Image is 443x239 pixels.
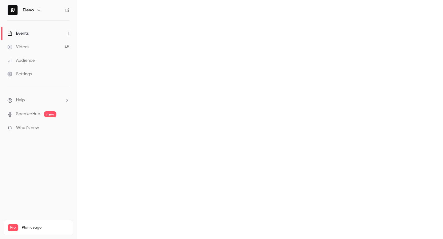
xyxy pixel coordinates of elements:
[8,224,18,231] span: Pro
[8,5,18,15] img: Elevo
[7,71,32,77] div: Settings
[7,97,70,104] li: help-dropdown-opener
[16,97,25,104] span: Help
[7,57,35,64] div: Audience
[16,125,39,131] span: What's new
[7,30,29,37] div: Events
[44,111,56,117] span: new
[62,125,70,131] iframe: Noticeable Trigger
[23,7,34,13] h6: Elevo
[16,111,40,117] a: SpeakerHub
[22,225,69,230] span: Plan usage
[7,44,29,50] div: Videos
